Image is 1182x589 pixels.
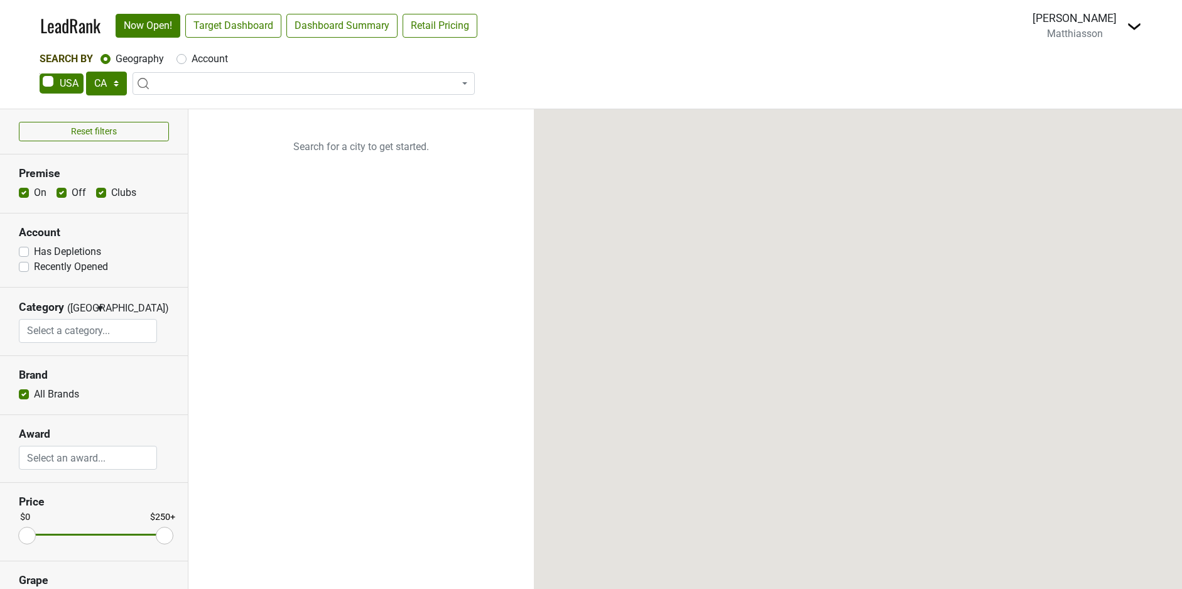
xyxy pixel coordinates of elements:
label: All Brands [34,387,79,402]
input: Select an award... [19,446,156,470]
h3: Brand [19,369,169,382]
a: Now Open! [116,14,180,38]
h3: Premise [19,167,169,180]
label: Off [72,185,86,200]
label: Geography [116,51,164,67]
h3: Grape [19,574,169,587]
span: ([GEOGRAPHIC_DATA]) [67,301,92,319]
span: ▼ [95,303,105,314]
h3: Category [19,301,64,314]
h3: Price [19,495,169,509]
h3: Account [19,226,169,239]
label: Account [192,51,228,67]
span: Matthiasson [1047,28,1103,40]
label: Clubs [111,185,136,200]
img: Dropdown Menu [1127,19,1142,34]
label: Recently Opened [34,259,108,274]
h3: Award [19,428,169,441]
div: $250+ [150,511,175,525]
a: LeadRank [40,13,100,39]
p: Search for a city to get started. [188,109,534,185]
label: On [34,185,46,200]
a: Target Dashboard [185,14,281,38]
div: $0 [20,511,30,525]
input: Select a category... [19,319,156,343]
button: Reset filters [19,122,169,141]
div: [PERSON_NAME] [1033,10,1117,26]
label: Has Depletions [34,244,101,259]
a: Dashboard Summary [286,14,398,38]
span: Search By [40,53,93,65]
a: Retail Pricing [403,14,477,38]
